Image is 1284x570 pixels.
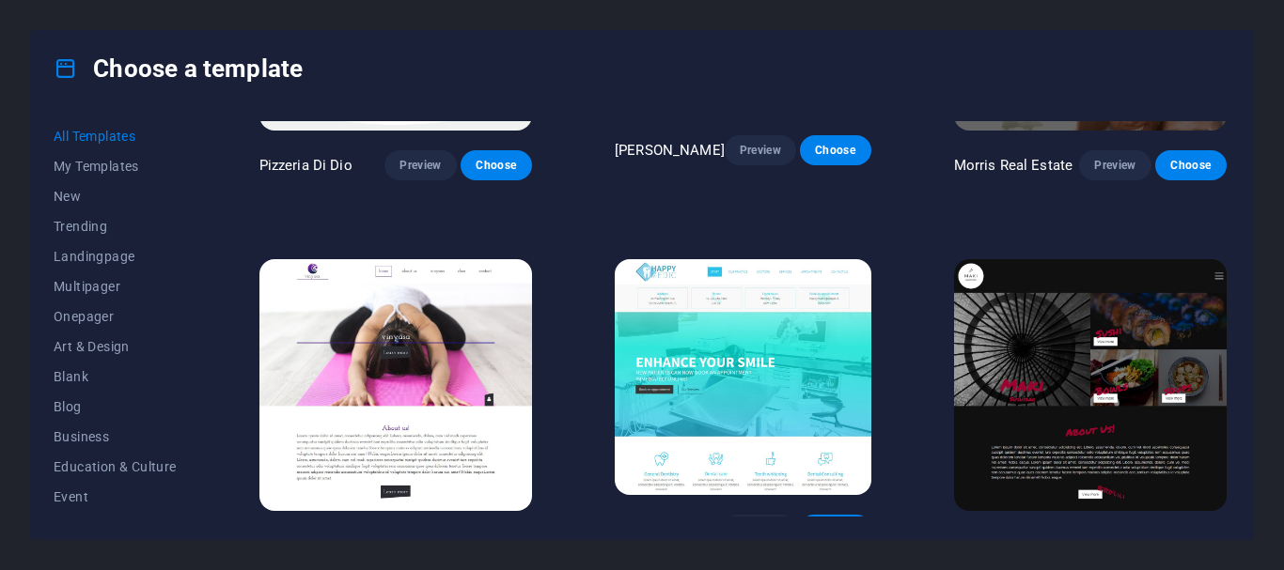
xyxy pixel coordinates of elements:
[54,159,177,174] span: My Templates
[725,135,796,165] button: Preview
[54,339,177,354] span: Art & Design
[740,143,781,158] span: Preview
[54,279,177,294] span: Multipager
[399,158,441,173] span: Preview
[54,241,177,271] button: Landingpage
[1079,150,1151,180] button: Preview
[54,219,177,234] span: Trending
[54,181,177,211] button: New
[54,489,177,504] span: Event
[54,271,177,301] button: Multipager
[54,121,177,151] button: All Templates
[54,249,177,264] span: Landingpage
[54,392,177,422] button: Blog
[54,459,177,474] span: Education & Culture
[54,422,177,452] button: Business
[54,301,177,331] button: Onepager
[954,156,1073,175] p: Morris Real Estate
[54,429,177,444] span: Business
[800,135,871,165] button: Choose
[54,129,177,144] span: All Templates
[54,369,177,384] span: Blank
[1155,150,1227,180] button: Choose
[1094,158,1135,173] span: Preview
[54,189,177,204] span: New
[54,482,177,512] button: Event
[54,331,177,362] button: Art & Design
[54,399,177,414] span: Blog
[259,156,352,175] p: Pizzeria Di Dio
[54,309,177,324] span: Onepager
[54,512,177,542] button: Gastronomy
[54,211,177,241] button: Trending
[724,515,795,545] button: Preview
[54,452,177,482] button: Education & Culture
[54,54,303,84] h4: Choose a template
[259,259,532,511] img: Vinyasa
[615,141,725,160] p: [PERSON_NAME]
[815,143,856,158] span: Choose
[615,259,871,495] img: Happy Medic
[476,158,517,173] span: Choose
[799,515,870,545] button: Choose
[461,150,532,180] button: Choose
[1170,158,1212,173] span: Choose
[384,150,456,180] button: Preview
[54,362,177,392] button: Blank
[54,151,177,181] button: My Templates
[954,259,1227,511] img: Maki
